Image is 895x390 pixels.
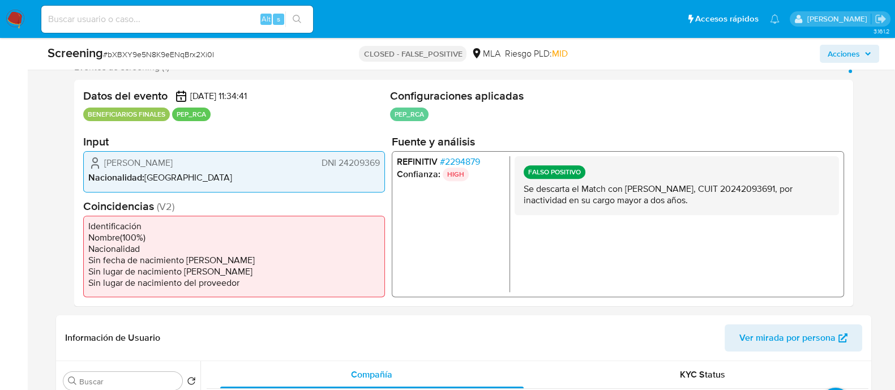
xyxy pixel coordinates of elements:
button: Acciones [820,45,879,63]
p: CLOSED - FALSE_POSITIVE [359,46,466,62]
span: Compañía [351,368,392,381]
a: Salir [875,13,887,25]
input: Buscar [79,376,178,387]
b: Screening [48,44,103,62]
input: Buscar usuario o caso... [41,12,313,27]
h1: Información de Usuario [65,332,160,344]
span: 3.161.2 [873,27,889,36]
span: # bXBXY9e5N8K9eENqBrx2Xi0I [103,49,214,60]
span: Ver mirada por persona [739,324,836,352]
button: Buscar [68,376,77,385]
p: milagros.cisterna@mercadolibre.com [807,14,871,24]
a: Notificaciones [770,14,780,24]
div: MLA [471,48,500,60]
span: Alt [262,14,271,24]
button: Volver al orden por defecto [187,376,196,389]
span: KYC Status [680,368,725,381]
span: Riesgo PLD: [504,48,567,60]
span: Acciones [828,45,860,63]
span: MID [551,47,567,60]
button: search-icon [285,11,309,27]
span: s [277,14,280,24]
span: Accesos rápidos [695,13,759,25]
button: Ver mirada por persona [725,324,862,352]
